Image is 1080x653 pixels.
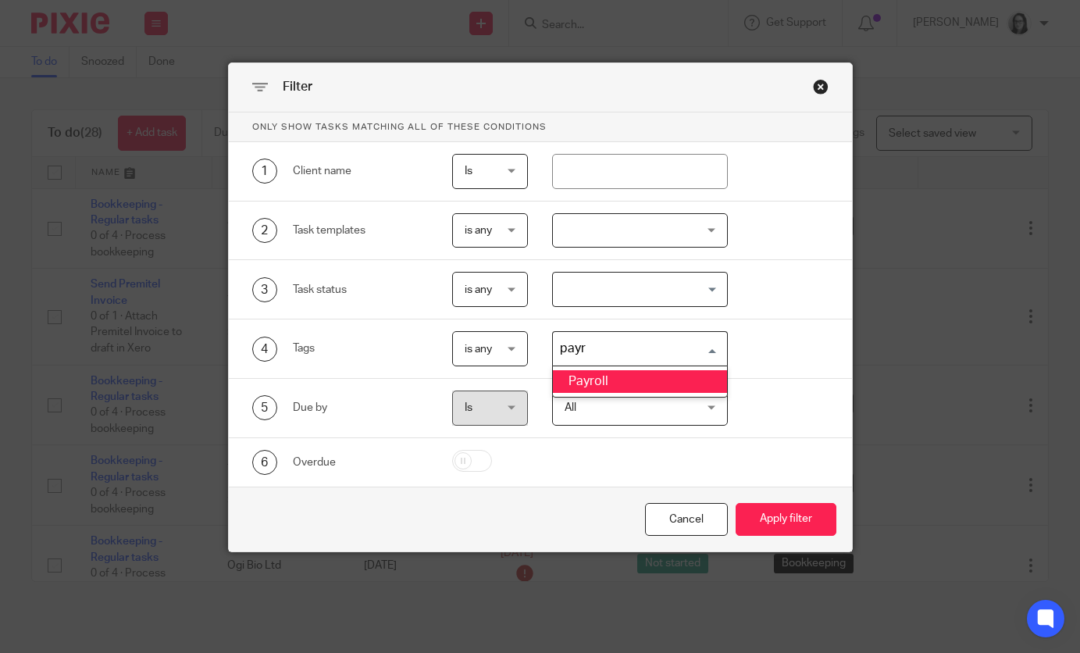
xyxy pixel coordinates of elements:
[465,225,492,236] span: is any
[252,450,277,475] div: 6
[552,331,728,366] div: Search for option
[229,112,852,142] p: Only show tasks matching all of these conditions
[252,277,277,302] div: 3
[554,276,718,303] input: Search for option
[465,402,472,413] span: Is
[293,400,428,416] div: Due by
[293,341,428,356] div: Tags
[252,337,277,362] div: 4
[293,223,428,238] div: Task templates
[554,335,718,362] input: Search for option
[552,272,728,307] div: Search for option
[736,503,836,537] button: Apply filter
[252,395,277,420] div: 5
[813,79,829,95] div: Close this dialog window
[465,284,492,295] span: is any
[465,344,492,355] span: is any
[293,455,428,470] div: Overdue
[252,159,277,184] div: 1
[252,218,277,243] div: 2
[645,503,728,537] div: Close this dialog window
[293,282,428,298] div: Task status
[293,163,428,179] div: Client name
[283,80,312,93] span: Filter
[553,370,727,393] li: Payroll
[565,402,576,413] span: All
[465,166,472,177] span: Is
